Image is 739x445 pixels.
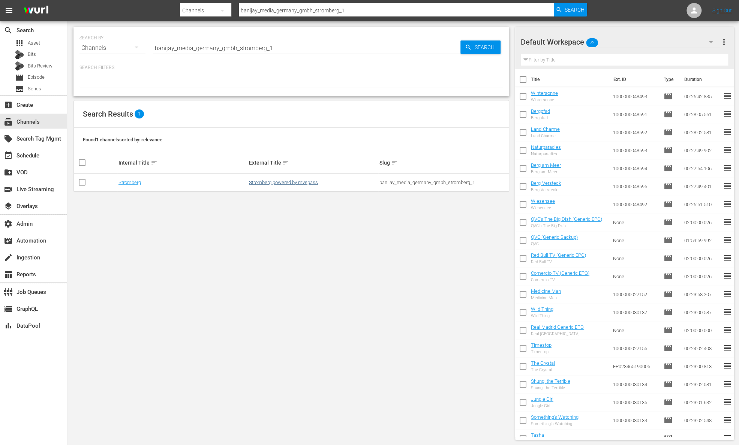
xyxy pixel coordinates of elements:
span: Episode [664,344,673,353]
span: reorder [723,253,732,262]
span: Reports [4,270,13,279]
a: Something's Watching [531,414,579,420]
span: Series [15,84,24,93]
div: Wild Thing [531,313,553,318]
td: 1000000027155 [610,339,661,357]
a: Naturparadies [531,144,561,150]
span: Search Tag Mgmt [4,134,13,143]
div: QVC [531,241,578,246]
span: reorder [723,397,732,406]
th: Duration [680,69,725,90]
span: Episode [664,398,673,407]
span: Search [565,3,585,16]
td: 00:23:00.587 [681,303,723,321]
td: None [610,213,661,231]
a: Wiesensee [531,198,555,204]
td: 00:23:58.207 [681,285,723,303]
span: sort [282,159,289,166]
span: reorder [723,379,732,388]
td: 02:00:00.000 [681,321,723,339]
span: reorder [723,181,732,190]
span: Ingestion [4,253,13,262]
span: reorder [723,163,732,172]
span: menu [4,6,13,15]
span: reorder [723,145,732,154]
span: Bits [28,51,36,58]
span: Episode [664,272,673,281]
span: Asset [28,39,40,47]
span: Episode [664,200,673,209]
td: 00:23:00.813 [681,357,723,375]
td: 1000000030134 [610,375,661,393]
a: Shung, the Terrible [531,378,570,384]
span: Search Results [83,109,133,118]
td: 00:24:02.408 [681,339,723,357]
span: reorder [723,307,732,316]
td: 00:28:05.551 [681,105,723,123]
a: Tasha [531,432,544,438]
span: Episode [664,164,673,173]
span: reorder [723,289,732,298]
div: Comercio TV [531,277,589,282]
div: Timestop [531,349,552,354]
div: Jungle Girl [531,403,553,408]
td: 1000000048594 [610,159,661,177]
div: Bits [15,50,24,59]
span: Live Streaming [4,185,13,194]
a: Bergpfad [531,108,550,114]
th: Type [659,69,680,90]
span: Overlays [4,202,13,211]
div: Berg-Versteck [531,187,561,192]
a: QVC (Generic Backup) [531,234,578,240]
div: Channels [79,37,145,58]
td: None [610,231,661,249]
span: Automation [4,236,13,245]
button: Search [554,3,587,16]
span: Series [28,85,41,93]
td: 1000000048595 [610,177,661,195]
td: 1000000027152 [610,285,661,303]
span: Job Queues [4,288,13,297]
span: Episode [664,182,673,191]
td: 01:59:59.992 [681,231,723,249]
span: Search [4,26,13,35]
td: 1000000048493 [610,87,661,105]
a: Berg am Meer [531,162,561,168]
td: 00:26:51.510 [681,195,723,213]
span: reorder [723,271,732,280]
span: Asset [15,39,24,48]
a: Medicine Man [531,288,561,294]
span: reorder [723,217,732,226]
a: Stromberg [118,180,141,185]
span: Episode [664,218,673,227]
td: 1000000048593 [610,141,661,159]
span: Episode [664,146,673,155]
td: 1000000048591 [610,105,661,123]
td: 00:26:42.835 [681,87,723,105]
button: Search [460,40,501,54]
a: Berg-Versteck [531,180,561,186]
span: reorder [723,109,732,118]
div: Shung, the Terrible [531,385,570,390]
div: Slug [379,158,508,167]
td: 00:23:02.081 [681,375,723,393]
span: Found 1 channels sorted by: relevance [83,137,162,142]
span: reorder [723,325,732,334]
td: 02:00:00.026 [681,213,723,231]
div: Bergpfad [531,115,550,120]
td: 00:27:49.401 [681,177,723,195]
a: Wild Thing [531,306,553,312]
div: Medicine Man [531,295,561,300]
span: Episode [664,308,673,317]
a: The Crystal [531,360,555,366]
div: External Title [249,158,377,167]
span: reorder [723,127,732,136]
div: Wiesensee [531,205,555,210]
td: 02:00:00.026 [681,249,723,267]
td: None [610,249,661,267]
a: Red Bull TV (Generic EPG) [531,252,586,258]
a: Jungle Girl [531,396,553,402]
span: Schedule [4,151,13,160]
span: sort [391,159,398,166]
div: Bits Review [15,61,24,70]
